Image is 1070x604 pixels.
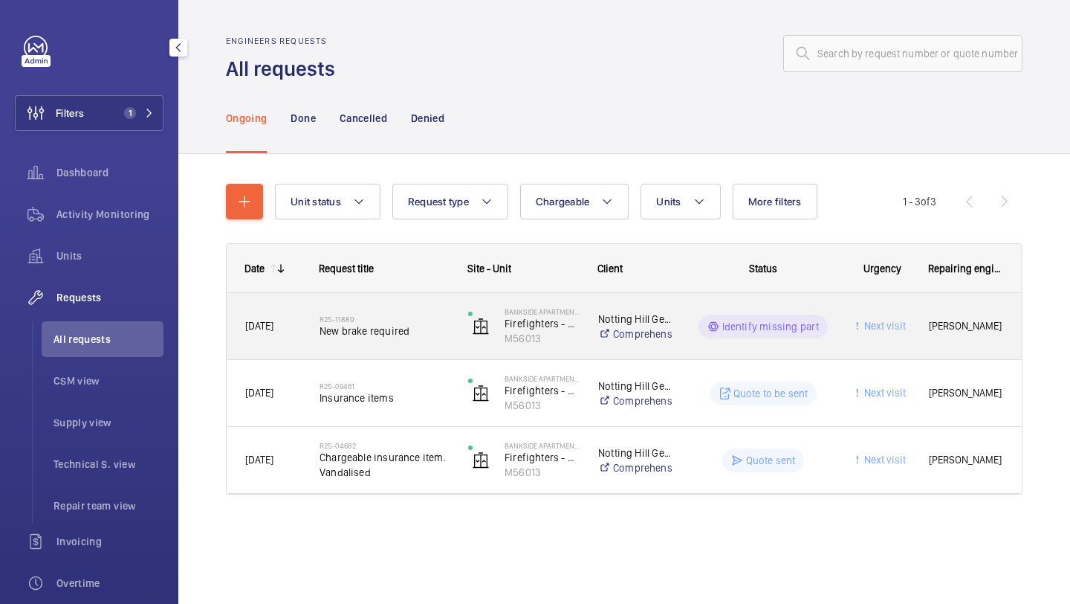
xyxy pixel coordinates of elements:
span: Repairing engineer [928,263,1004,274]
span: Site - Unit [467,263,511,274]
a: Comprehensive [598,327,672,341]
p: Bankside Apartments - High Risk Building [505,441,579,450]
span: Units [56,248,163,263]
span: [PERSON_NAME] [929,452,1003,469]
span: Units [656,196,681,208]
span: Chargeable [536,196,590,208]
p: Identify missing part [722,319,820,334]
span: Next visit [861,454,906,466]
h1: All requests [226,55,344,83]
button: Request type [392,184,508,219]
img: elevator.svg [472,318,490,335]
h2: R25-09461 [320,382,449,391]
span: CSM view [53,373,163,388]
p: Firefighters - EPL Passenger Lift [505,450,579,465]
span: Unit status [291,196,341,208]
span: Client [597,263,623,274]
span: Next visit [861,320,906,332]
span: Dashboard [56,165,163,180]
span: Request type [408,196,469,208]
p: Bankside Apartments - High Risk Building [505,374,579,383]
span: More filters [748,196,802,208]
button: Chargeable [520,184,629,219]
span: Urgency [863,263,901,274]
p: M56013 [505,331,579,346]
a: Comprehensive [598,460,672,475]
span: 1 - 3 3 [903,196,936,207]
span: Overtime [56,576,163,591]
p: M56013 [505,465,579,480]
div: Date [244,263,265,274]
p: Firefighters - EPL Passenger Lift [505,316,579,331]
span: [DATE] [245,387,273,399]
p: Notting Hill Genesis [598,379,672,393]
button: More filters [733,184,817,219]
p: Quote sent [746,453,796,468]
span: Invoicing [56,534,163,549]
span: All requests [53,332,163,347]
span: Supply view [53,415,163,430]
p: Ongoing [226,111,267,126]
p: Firefighters - EPL Passenger Lift [505,383,579,398]
span: Requests [56,290,163,305]
span: Request title [319,263,374,274]
span: Insurance items [320,391,449,405]
span: Technical S. view [53,457,163,472]
span: Next visit [861,387,906,399]
span: New brake required [320,324,449,338]
span: of [921,196,930,208]
span: Chargeable insurance item. Vandalised [320,450,449,480]
input: Search by request number or quote number [783,35,1022,72]
button: Units [641,184,720,219]
span: [DATE] [245,454,273,466]
span: [PERSON_NAME] [929,385,1003,402]
p: Bankside Apartments - High Risk Building [505,307,579,316]
span: Status [749,263,777,274]
p: Denied [411,111,444,126]
p: Done [291,111,315,126]
p: Notting Hill Genesis [598,446,672,460]
h2: Engineers requests [226,36,344,46]
button: Unit status [275,184,380,219]
span: Activity Monitoring [56,207,163,222]
button: Filters1 [15,95,163,131]
a: Comprehensive [598,393,672,408]
p: M56013 [505,398,579,413]
span: [PERSON_NAME] [929,318,1003,335]
p: Cancelled [340,111,387,126]
p: Quote to be sent [733,386,808,401]
span: [DATE] [245,320,273,332]
img: elevator.svg [472,385,490,402]
span: Repair team view [53,498,163,513]
h2: R25-11889 [320,315,449,324]
p: Notting Hill Genesis [598,312,672,327]
span: Filters [56,106,84,121]
h2: R25-04682 [320,441,449,450]
span: 1 [124,107,136,119]
img: elevator.svg [472,452,490,469]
